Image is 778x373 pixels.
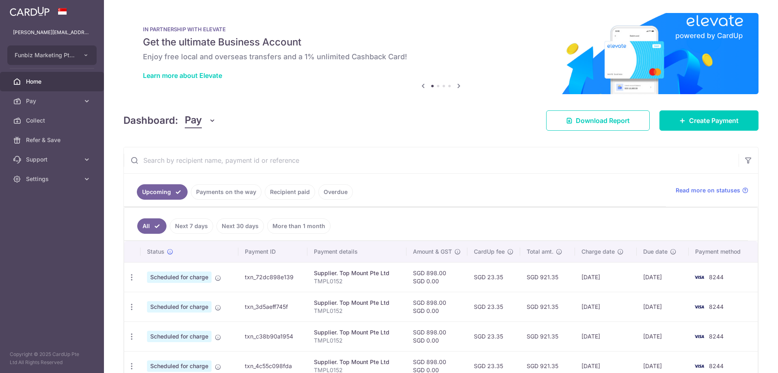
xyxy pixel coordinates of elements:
[267,218,331,234] a: More than 1 month
[26,136,80,144] span: Refer & Save
[314,277,400,285] p: TMPL0152
[637,292,689,321] td: [DATE]
[26,155,80,164] span: Support
[406,292,467,321] td: SGD 898.00 SGD 0.00
[238,292,307,321] td: txn_3d5aeff745f
[691,361,707,371] img: Bank Card
[527,248,553,256] span: Total amt.
[691,332,707,341] img: Bank Card
[520,321,575,351] td: SGD 921.35
[467,292,520,321] td: SGD 23.35
[676,186,748,194] a: Read more on statuses
[238,241,307,262] th: Payment ID
[185,113,202,128] span: Pay
[689,116,739,125] span: Create Payment
[238,321,307,351] td: txn_c38b90a1954
[413,248,452,256] span: Amount & GST
[637,262,689,292] td: [DATE]
[238,262,307,292] td: txn_72dc898e139
[26,78,80,86] span: Home
[216,218,264,234] a: Next 30 days
[123,113,178,128] h4: Dashboard:
[314,307,400,315] p: TMPL0152
[26,97,80,105] span: Pay
[643,248,668,256] span: Due date
[314,299,400,307] div: Supplier. Top Mount Pte Ltd
[147,360,212,372] span: Scheduled for charge
[676,186,740,194] span: Read more on statuses
[143,71,222,80] a: Learn more about Elevate
[7,45,97,65] button: Funbiz Marketing Pte Ltd
[307,241,406,262] th: Payment details
[137,218,166,234] a: All
[546,110,650,131] a: Download Report
[406,321,467,351] td: SGD 898.00 SGD 0.00
[659,110,759,131] a: Create Payment
[575,321,637,351] td: [DATE]
[709,362,724,369] span: 8244
[143,52,739,62] h6: Enjoy free local and overseas transfers and a 1% unlimited Cashback Card!
[124,147,739,173] input: Search by recipient name, payment id or reference
[691,272,707,282] img: Bank Card
[318,184,353,200] a: Overdue
[147,301,212,313] span: Scheduled for charge
[709,274,724,280] span: 8244
[170,218,213,234] a: Next 7 days
[123,13,759,94] img: Renovation banner
[691,302,707,312] img: Bank Card
[689,241,758,262] th: Payment method
[709,303,724,310] span: 8244
[15,51,75,59] span: Funbiz Marketing Pte Ltd
[147,331,212,342] span: Scheduled for charge
[314,358,400,366] div: Supplier. Top Mount Pte Ltd
[474,248,505,256] span: CardUp fee
[185,113,216,128] button: Pay
[147,272,212,283] span: Scheduled for charge
[137,184,188,200] a: Upcoming
[575,262,637,292] td: [DATE]
[13,28,91,37] p: [PERSON_NAME][EMAIL_ADDRESS][DOMAIN_NAME]
[467,321,520,351] td: SGD 23.35
[143,26,739,32] p: IN PARTNERSHIP WITH ELEVATE
[637,321,689,351] td: [DATE]
[406,262,467,292] td: SGD 898.00 SGD 0.00
[314,336,400,345] p: TMPL0152
[709,333,724,340] span: 8244
[314,269,400,277] div: Supplier. Top Mount Pte Ltd
[26,116,80,125] span: Collect
[265,184,315,200] a: Recipient paid
[143,36,739,49] h5: Get the ultimate Business Account
[581,248,615,256] span: Charge date
[314,328,400,336] div: Supplier. Top Mount Pte Ltd
[467,262,520,292] td: SGD 23.35
[191,184,261,200] a: Payments on the way
[576,116,630,125] span: Download Report
[575,292,637,321] td: [DATE]
[147,248,164,256] span: Status
[26,175,80,183] span: Settings
[520,262,575,292] td: SGD 921.35
[10,6,50,16] img: CardUp
[520,292,575,321] td: SGD 921.35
